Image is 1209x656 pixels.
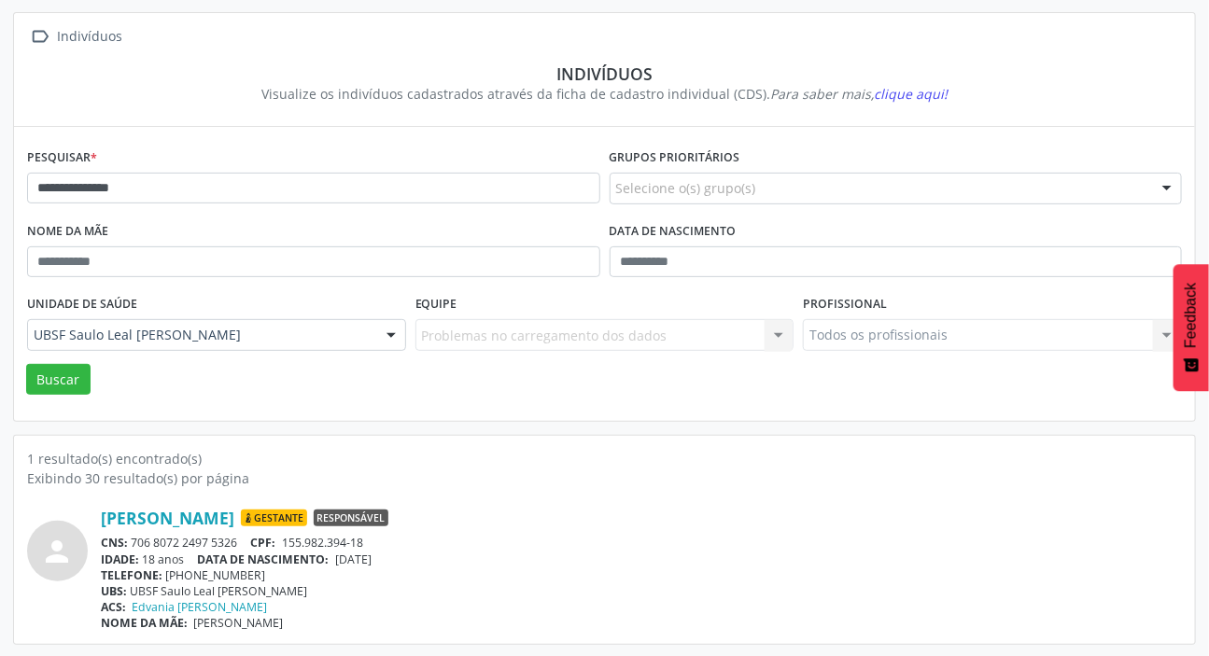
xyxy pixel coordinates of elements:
[27,144,97,173] label: Pesquisar
[335,551,372,567] span: [DATE]
[27,217,108,246] label: Nome da mãe
[241,509,307,526] span: Gestante
[101,551,139,567] span: IDADE:
[770,85,948,103] i: Para saber mais,
[27,290,137,319] label: Unidade de saúde
[40,63,1169,84] div: Indivíduos
[616,178,756,198] span: Selecione o(s) grupo(s)
[41,535,75,568] i: person
[133,599,268,615] a: Edvania [PERSON_NAME]
[101,535,1182,551] div: 706 8072 2497 5326
[101,567,1182,583] div: [PHONE_NUMBER]
[26,364,91,396] button: Buscar
[874,85,948,103] span: clique aqui!
[610,144,740,173] label: Grupos prioritários
[101,583,127,599] span: UBS:
[101,615,188,631] span: NOME DA MÃE:
[101,599,126,615] span: ACS:
[1183,283,1200,348] span: Feedback
[803,290,887,319] label: Profissional
[314,509,388,526] span: Responsável
[27,468,1182,488] div: Exibindo 30 resultado(s) por página
[610,217,737,246] label: Data de nascimento
[27,23,126,50] a:  Indivíduos
[415,290,457,319] label: Equipe
[27,449,1182,468] div: 1 resultado(s) encontrado(s)
[54,23,126,50] div: Indivíduos
[194,615,284,631] span: [PERSON_NAME]
[1174,264,1209,391] button: Feedback - Mostrar pesquisa
[27,23,54,50] i: 
[101,583,1182,599] div: UBSF Saulo Leal [PERSON_NAME]
[101,551,1182,567] div: 18 anos
[198,551,330,567] span: DATA DE NASCIMENTO:
[34,326,368,344] span: UBSF Saulo Leal [PERSON_NAME]
[251,535,276,551] span: CPF:
[101,567,162,583] span: TELEFONE:
[101,535,128,551] span: CNS:
[101,508,234,528] a: [PERSON_NAME]
[282,535,363,551] span: 155.982.394-18
[40,84,1169,104] div: Visualize os indivíduos cadastrados através da ficha de cadastro individual (CDS).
